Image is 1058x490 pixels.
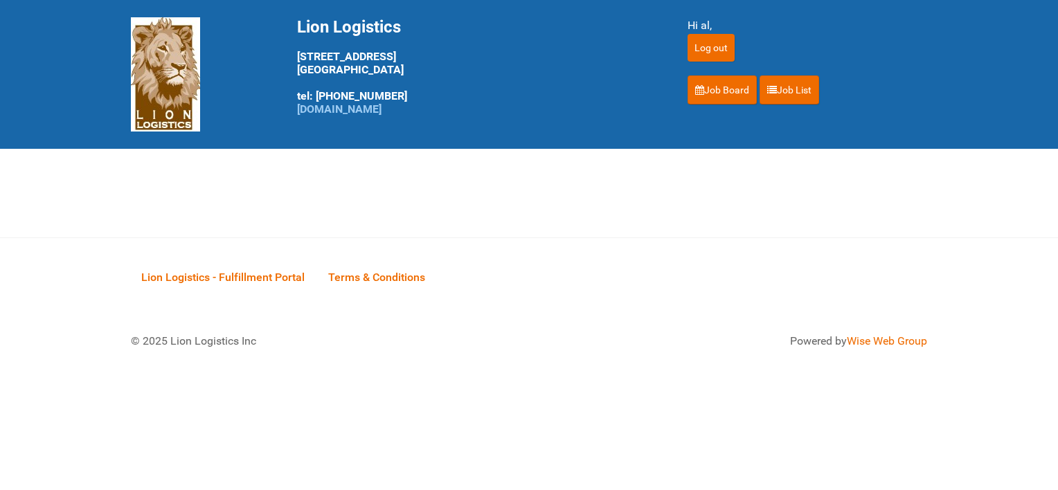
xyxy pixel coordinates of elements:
[328,271,425,284] span: Terms & Conditions
[297,17,401,37] span: Lion Logistics
[131,67,200,80] a: Lion Logistics
[120,323,522,360] div: © 2025 Lion Logistics Inc
[847,334,927,347] a: Wise Web Group
[546,333,927,350] div: Powered by
[297,102,382,116] a: [DOMAIN_NAME]
[141,271,305,284] span: Lion Logistics - Fulfillment Portal
[760,75,819,105] a: Job List
[297,17,653,116] div: [STREET_ADDRESS] [GEOGRAPHIC_DATA] tel: [PHONE_NUMBER]
[688,17,927,34] div: Hi al,
[318,255,436,298] a: Terms & Conditions
[688,34,735,62] input: Log out
[131,255,315,298] a: Lion Logistics - Fulfillment Portal
[688,75,757,105] a: Job Board
[131,17,200,131] img: Lion Logistics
